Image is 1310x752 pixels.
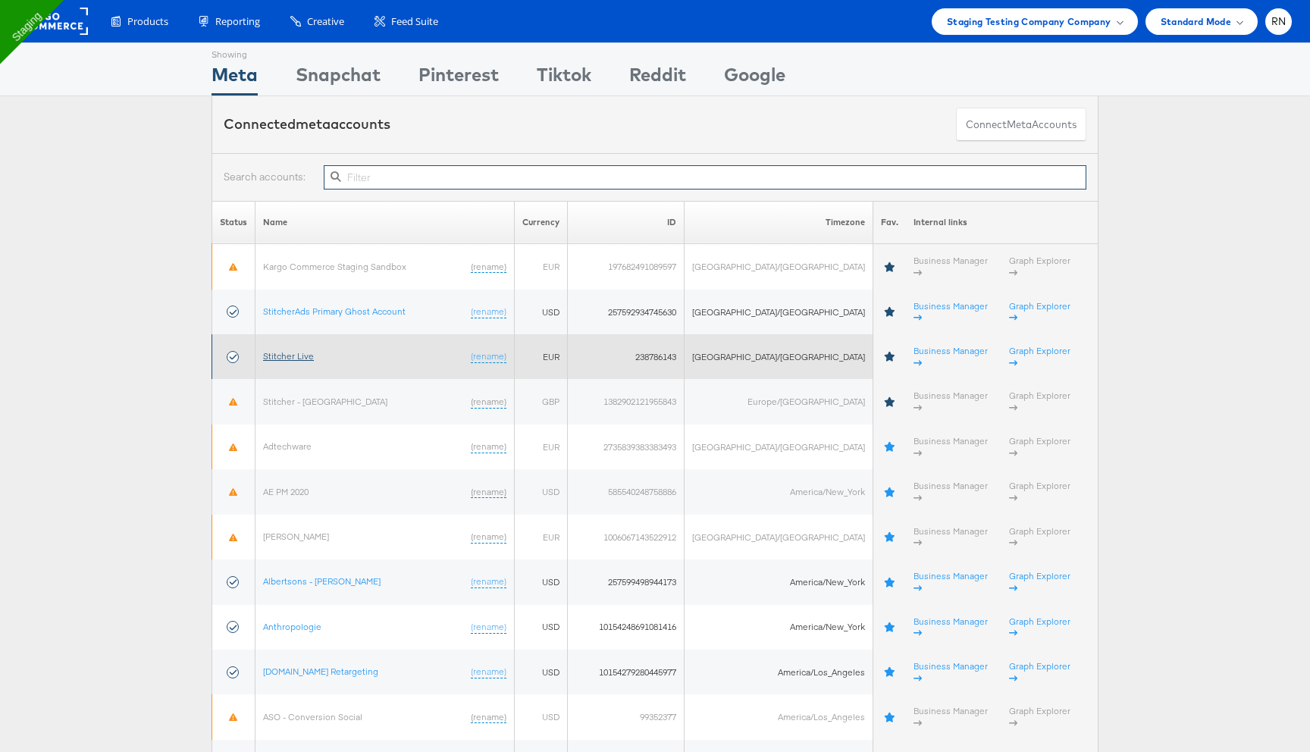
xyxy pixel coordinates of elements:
a: Graph Explorer [1009,570,1070,594]
td: 1382902121955843 [568,379,685,424]
input: Filter [324,165,1086,190]
div: Pinterest [418,61,499,96]
td: 2735839383383493 [568,425,685,469]
a: Business Manager [914,435,988,459]
td: 257592934745630 [568,290,685,334]
a: Graph Explorer [1009,435,1070,459]
th: ID [568,201,685,244]
span: Standard Mode [1161,14,1231,30]
a: Business Manager [914,300,988,324]
td: 1006067143522912 [568,515,685,559]
a: (rename) [471,350,506,363]
div: Meta [212,61,258,96]
td: USD [515,559,568,604]
td: USD [515,469,568,514]
a: Graph Explorer [1009,255,1070,278]
a: (rename) [471,440,506,453]
button: ConnectmetaAccounts [956,108,1086,142]
div: Tiktok [537,61,591,96]
div: Reddit [629,61,686,96]
span: RN [1271,17,1286,27]
td: [GEOGRAPHIC_DATA]/[GEOGRAPHIC_DATA] [685,334,873,379]
span: meta [296,115,331,133]
td: EUR [515,515,568,559]
a: Graph Explorer [1009,525,1070,549]
div: Showing [212,43,258,61]
a: (rename) [471,305,506,318]
td: USD [515,694,568,739]
a: Business Manager [914,616,988,639]
td: 10154279280445977 [568,650,685,694]
div: Connected accounts [224,114,390,134]
a: Business Manager [914,390,988,413]
td: America/Los_Angeles [685,650,873,694]
td: 257599498944173 [568,559,685,604]
td: Europe/[GEOGRAPHIC_DATA] [685,379,873,424]
td: [GEOGRAPHIC_DATA]/[GEOGRAPHIC_DATA] [685,244,873,290]
a: Graph Explorer [1009,390,1070,413]
td: America/New_York [685,469,873,514]
td: [GEOGRAPHIC_DATA]/[GEOGRAPHIC_DATA] [685,290,873,334]
td: America/New_York [685,559,873,604]
td: USD [515,605,568,650]
td: 10154248691081416 [568,605,685,650]
a: AE PM 2020 [263,486,309,497]
a: Graph Explorer [1009,705,1070,728]
a: Graph Explorer [1009,616,1070,639]
span: Staging Testing Company Company [947,14,1111,30]
a: (rename) [471,711,506,724]
a: Graph Explorer [1009,480,1070,503]
span: meta [1007,117,1032,132]
a: Graph Explorer [1009,345,1070,368]
span: Creative [307,14,344,29]
a: Stitcher - [GEOGRAPHIC_DATA] [263,396,387,407]
a: Stitcher Live [263,350,314,362]
td: [GEOGRAPHIC_DATA]/[GEOGRAPHIC_DATA] [685,515,873,559]
a: (rename) [471,261,506,274]
td: 99352377 [568,694,685,739]
td: 585540248758886 [568,469,685,514]
a: [DOMAIN_NAME] Retargeting [263,666,378,677]
td: EUR [515,244,568,290]
a: ASO - Conversion Social [263,711,362,722]
a: StitcherAds Primary Ghost Account [263,305,406,317]
a: Graph Explorer [1009,660,1070,684]
th: Currency [515,201,568,244]
td: America/Los_Angeles [685,694,873,739]
div: Snapchat [296,61,381,96]
td: EUR [515,334,568,379]
a: Graph Explorer [1009,300,1070,324]
a: Business Manager [914,480,988,503]
span: Feed Suite [391,14,438,29]
td: [GEOGRAPHIC_DATA]/[GEOGRAPHIC_DATA] [685,425,873,469]
td: America/New_York [685,605,873,650]
a: Business Manager [914,345,988,368]
a: Kargo Commerce Staging Sandbox [263,261,406,272]
td: 197682491089597 [568,244,685,290]
span: Reporting [215,14,260,29]
a: Business Manager [914,570,988,594]
a: (rename) [471,621,506,634]
a: (rename) [471,396,506,409]
a: Business Manager [914,660,988,684]
a: (rename) [471,486,506,499]
th: Name [255,201,515,244]
a: [PERSON_NAME] [263,531,329,542]
a: Albertsons - [PERSON_NAME] [263,575,381,587]
div: Google [724,61,785,96]
th: Status [212,201,255,244]
a: Adtechware [263,440,312,452]
td: USD [515,290,568,334]
th: Timezone [685,201,873,244]
a: Anthropologie [263,621,321,632]
a: (rename) [471,666,506,678]
a: Business Manager [914,255,988,278]
td: EUR [515,425,568,469]
a: (rename) [471,575,506,588]
a: Business Manager [914,705,988,728]
a: (rename) [471,531,506,544]
span: Products [127,14,168,29]
td: 238786143 [568,334,685,379]
td: GBP [515,379,568,424]
a: Business Manager [914,525,988,549]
